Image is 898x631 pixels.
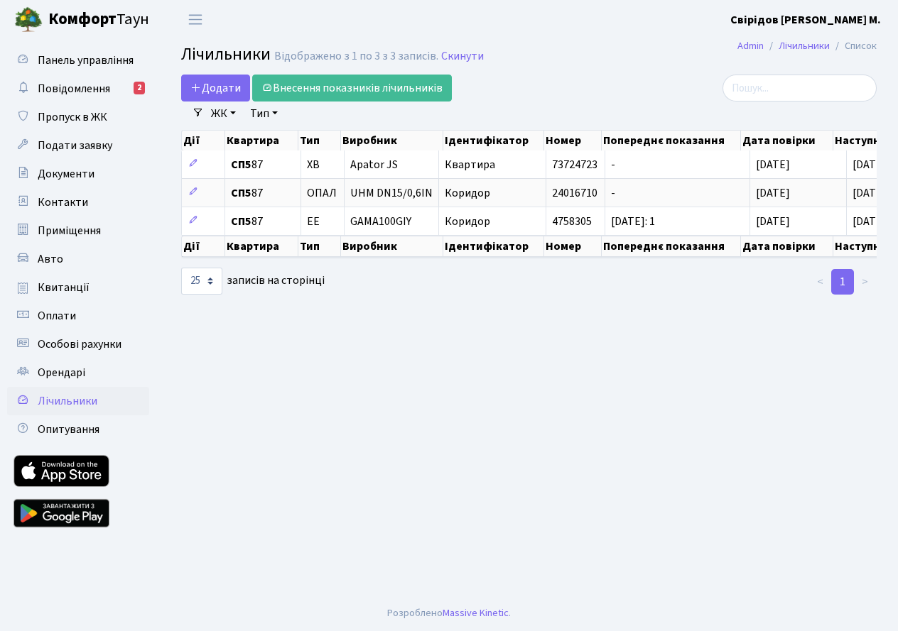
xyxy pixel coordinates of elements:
span: Оплати [38,308,76,324]
div: 2 [134,82,145,94]
a: Подати заявку [7,131,149,160]
span: GAMA100GIY [350,216,433,227]
th: Тип [298,131,341,150]
nav: breadcrumb [716,31,898,61]
th: Ідентифікатор [443,131,544,150]
span: Документи [38,166,94,182]
input: Пошук... [723,75,877,101]
th: Попереднє показання [602,131,741,150]
th: Попереднє показання [602,236,741,257]
b: СП5 [231,214,251,229]
a: Приміщення [7,216,149,245]
span: Авто [38,251,63,267]
span: 87 [231,159,295,170]
span: Додати [190,80,241,96]
a: Панель управління [7,46,149,75]
th: Тип [298,236,341,257]
img: logo.png [14,6,43,34]
a: Опитування [7,415,149,444]
span: Лічильники [38,393,97,409]
span: Таун [48,8,149,32]
span: Пропуск в ЖК [38,109,107,125]
span: [DATE]: 1 [611,214,655,229]
b: СП5 [231,185,251,201]
span: Квитанції [38,280,90,295]
th: Виробник [341,131,443,150]
span: 4758305 [552,214,592,229]
a: Скинути [441,50,484,63]
b: СП5 [231,157,251,172]
li: Список [830,38,877,54]
label: записів на сторінці [181,268,325,295]
a: Додати [181,75,250,101]
select: записів на сторінці [181,268,222,295]
span: [DATE] [756,214,790,229]
th: Дата повірки [741,131,833,150]
span: ХВ [307,159,320,170]
span: 73724723 [552,157,597,172]
span: Панель управління [38,53,134,68]
span: Опитування [38,422,99,437]
th: Ідентифікатор [443,236,544,257]
span: [DATE] [756,185,790,201]
a: Admin [737,38,764,53]
span: Приміщення [38,223,101,238]
button: Переключити навігацію [178,8,213,31]
span: Контакти [38,194,88,210]
span: Квартира [445,157,495,172]
span: [DATE] [756,157,790,172]
span: [DATE] [853,157,887,172]
th: Виробник [341,236,443,257]
span: UHM DN15/0,6IN [350,187,433,199]
span: Повідомлення [38,81,110,97]
a: Документи [7,160,149,188]
span: Орендарі [38,365,85,380]
span: - [611,185,615,201]
th: Номер [544,236,602,257]
th: Дії [182,131,225,150]
th: Дії [182,236,225,257]
span: ЕЕ [307,216,320,227]
a: Внесення показників лічильників [252,75,452,101]
a: Повідомлення2 [7,75,149,103]
span: Коридор [445,214,490,229]
span: 24016710 [552,185,597,201]
a: Свірідов [PERSON_NAME] М. [730,11,881,28]
span: 87 [231,187,295,199]
th: Квартира [225,131,298,150]
span: Подати заявку [38,138,112,153]
a: Контакти [7,188,149,216]
a: Massive Kinetic [443,605,509,620]
a: 1 [831,269,854,295]
span: 87 [231,216,295,227]
span: Лічильники [181,42,271,67]
a: Лічильники [779,38,830,53]
b: Свірідов [PERSON_NAME] М. [730,12,881,28]
span: Особові рахунки [38,336,121,352]
span: - [611,157,615,172]
a: Авто [7,245,149,273]
span: ОПАЛ [307,187,337,199]
a: Лічильники [7,387,149,415]
div: Розроблено . [387,605,511,621]
span: [DATE] [853,185,887,201]
a: Орендарі [7,358,149,387]
span: Apator JS [350,159,433,170]
a: Пропуск в ЖК [7,103,149,131]
span: [DATE] [853,214,887,229]
b: Комфорт [48,8,117,31]
a: ЖК [205,101,242,126]
th: Дата повірки [741,236,833,257]
th: Квартира [225,236,298,257]
a: Квитанції [7,273,149,302]
span: Коридор [445,185,490,201]
a: Тип [244,101,283,126]
a: Особові рахунки [7,330,149,358]
a: Оплати [7,302,149,330]
div: Відображено з 1 по 3 з 3 записів. [274,50,438,63]
th: Номер [544,131,602,150]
